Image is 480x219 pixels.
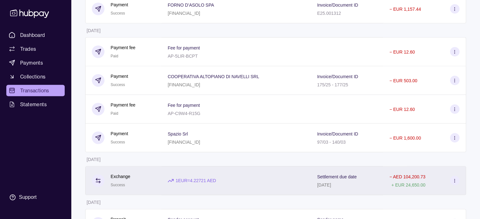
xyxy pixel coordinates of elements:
span: Statements [20,101,47,108]
div: Support [19,194,37,201]
p: Payment fee [111,44,136,51]
p: − EUR 12.60 [389,49,415,55]
p: − EUR 12.60 [389,107,415,112]
a: Transactions [6,85,65,96]
p: [DATE] [87,157,101,162]
span: Collections [20,73,45,80]
p: + EUR 24,650.00 [391,182,425,187]
p: 1 EUR = 4.22721 AED [175,177,216,184]
p: 97/03 - 140/03 [317,140,346,145]
a: Trades [6,43,65,55]
span: Trades [20,45,36,53]
a: Dashboard [6,29,65,41]
span: Success [111,183,125,187]
span: Paid [111,54,118,58]
a: Support [6,191,65,204]
p: − EUR 1,157.44 [389,7,421,12]
p: 175/25 - 177/25 [317,82,348,87]
p: Exchange [111,173,130,180]
span: Success [111,83,125,87]
p: Payment fee [111,101,136,108]
p: Payment [111,1,128,8]
p: Invoice/Document ID [317,74,358,79]
p: FORNO D’ASOLO SPA [168,3,214,8]
p: [FINANCIAL_ID] [168,82,200,87]
span: Transactions [20,87,49,94]
p: [FINANCIAL_ID] [168,140,200,145]
p: Fee for payment [168,103,200,108]
p: − AED 104,200.73 [389,174,425,179]
p: Payment [111,130,128,137]
a: Statements [6,99,65,110]
p: [DATE] [317,182,331,187]
a: Collections [6,71,65,82]
p: Payment [111,73,128,80]
p: Invoice/Document ID [317,3,358,8]
p: COOPERATIVA ALTOPIANO DI NAVELLI SRL [168,74,259,79]
span: Dashboard [20,31,45,39]
p: Invoice/Document ID [317,131,358,136]
p: AP-5LIR-BCPT [168,54,198,59]
p: AP-C9W4-R15G [168,111,200,116]
span: Success [111,140,125,144]
p: [DATE] [87,28,101,33]
span: Paid [111,111,118,116]
p: E25.001312 [317,11,341,16]
p: − EUR 503.00 [389,78,417,83]
p: − EUR 1,600.00 [389,135,421,141]
p: Fee for payment [168,45,200,50]
span: Success [111,11,125,15]
p: [FINANCIAL_ID] [168,11,200,16]
p: [DATE] [87,200,101,205]
p: Spazio Srl [168,131,188,136]
p: Settlement due date [317,174,357,179]
a: Payments [6,57,65,68]
span: Payments [20,59,43,66]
